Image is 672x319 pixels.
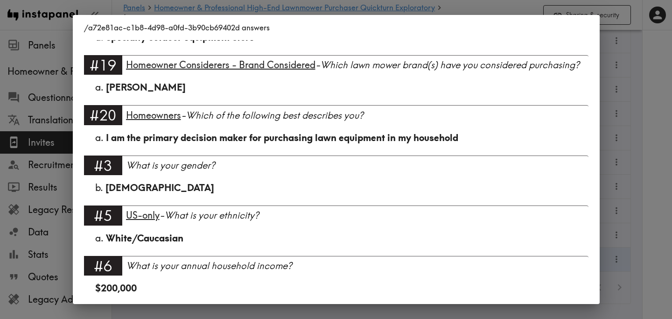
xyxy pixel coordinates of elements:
[84,105,588,131] a: #20Homeowners-Which of the following best describes you?
[95,232,577,245] div: a.
[126,209,160,221] span: US-only
[126,109,181,121] span: Homeowners
[95,181,577,194] div: b.
[126,209,588,222] div: - What is your ethnicity?
[84,206,122,225] div: #5
[84,55,588,81] a: #19Homeowner Considerers - Brand Considered-Which lawn mower brand(s) have you considered purchas...
[106,232,183,244] span: White/Caucasian
[126,159,588,172] div: What is your gender?
[126,259,588,272] div: What is your annual household income?
[73,15,600,40] h2: /a72e81ac-c1b8-4d98-a0fd-3b90cb69402d answers
[95,81,577,94] div: a.
[95,282,577,295] div: $200,000
[84,156,122,175] div: #3
[105,182,214,193] span: [DEMOGRAPHIC_DATA]
[126,109,588,122] div: - Which of the following best describes you?
[84,206,588,231] a: #5US-only-What is your ethnicity?
[95,131,577,144] div: a.
[106,132,458,143] span: I am the primary decision maker for purchasing lawn equipment in my household
[126,58,588,71] div: - Which lawn mower brand(s) have you considered purchasing?
[106,81,186,93] span: [PERSON_NAME]
[84,156,588,181] a: #3What is your gender?
[126,59,315,71] span: Homeowner Considerers - Brand Considered
[84,256,122,276] div: #6
[84,105,122,125] div: #20
[84,55,122,75] div: #19
[84,256,588,282] a: #6What is your annual household income?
